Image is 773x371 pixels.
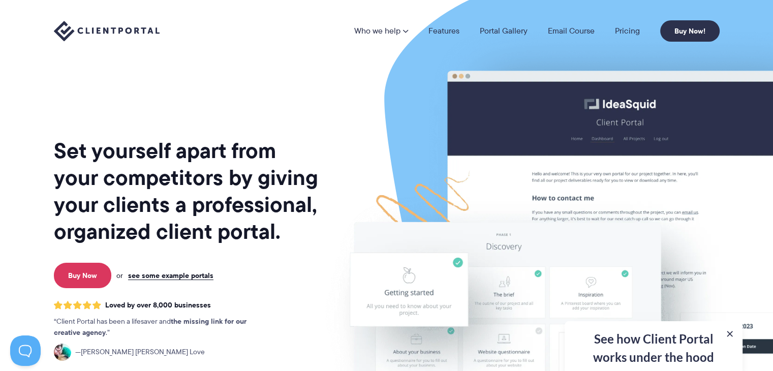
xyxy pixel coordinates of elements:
strong: the missing link for our creative agency [54,316,246,338]
span: Loved by over 8,000 businesses [105,301,211,310]
a: Pricing [615,27,640,35]
a: see some example portals [128,271,213,280]
a: Portal Gallery [480,27,528,35]
a: Buy Now! [660,20,720,42]
h1: Set yourself apart from your competitors by giving your clients a professional, organized client ... [54,137,320,245]
a: Who we help [354,27,408,35]
iframe: Toggle Customer Support [10,335,41,366]
span: [PERSON_NAME] [PERSON_NAME] Love [75,347,205,358]
span: or [116,271,123,280]
a: Email Course [548,27,595,35]
a: Buy Now [54,263,111,288]
a: Features [428,27,459,35]
p: Client Portal has been a lifesaver and . [54,316,267,338]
